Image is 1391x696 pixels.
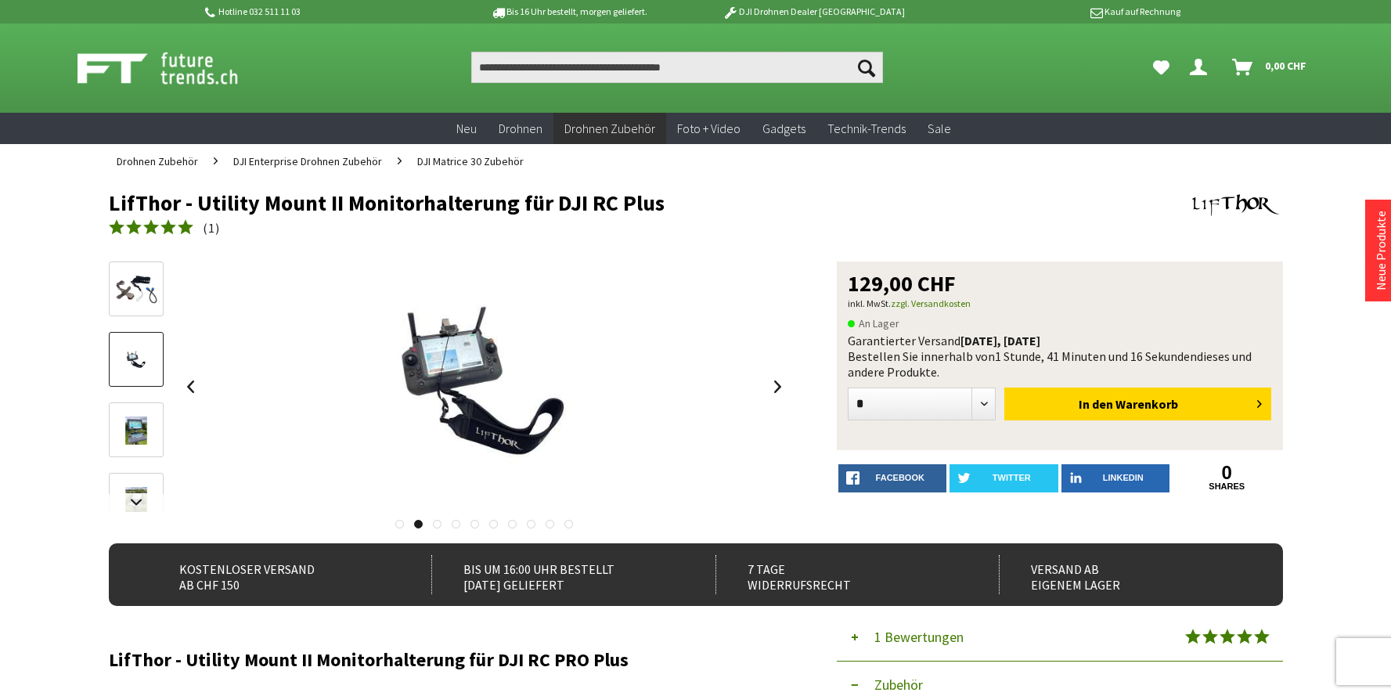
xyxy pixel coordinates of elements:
span: 0,00 CHF [1265,53,1306,78]
span: Drohnen Zubehör [117,154,198,168]
p: Hotline 032 511 11 03 [203,2,447,21]
a: twitter [950,464,1058,492]
span: facebook [876,473,924,482]
span: 129,00 CHF [848,272,956,294]
p: inkl. MwSt. [848,294,1272,313]
a: Drohnen Zubehör [109,144,206,179]
img: Lifthor [1189,191,1283,219]
span: In den [1079,396,1113,412]
span: Warenkorb [1115,396,1178,412]
button: Suchen [850,52,883,83]
span: Drohnen Zubehör [564,121,655,136]
a: Foto + Video [666,113,751,145]
a: Gadgets [751,113,816,145]
div: Bis um 16:00 Uhr bestellt [DATE] geliefert [431,555,681,594]
img: Vorschau: LifThor - Utility Mount II Monitorhalterung für DJI RC Plus [114,276,159,305]
a: Drohnen Zubehör [553,113,666,145]
p: Kauf auf Rechnung [936,2,1180,21]
a: (1) [109,218,220,238]
span: twitter [993,473,1031,482]
h1: LifThor - Utility Mount II Monitorhalterung für DJI RC Plus [109,191,1048,215]
span: Foto + Video [677,121,741,136]
span: DJI Matrice 30 Zubehör [417,154,524,168]
a: Neu [445,113,488,145]
b: [DATE], [DATE] [960,333,1040,348]
span: 1 [208,220,215,236]
a: Meine Favoriten [1145,52,1177,83]
span: Neu [456,121,477,136]
p: DJI Drohnen Dealer [GEOGRAPHIC_DATA] [691,2,935,21]
a: facebook [838,464,947,492]
a: shares [1173,481,1281,492]
a: Neue Produkte [1373,211,1389,290]
a: LinkedIn [1061,464,1170,492]
a: Technik-Trends [816,113,917,145]
a: 0 [1173,464,1281,481]
span: ( ) [203,220,220,236]
a: DJI Enterprise Drohnen Zubehör [225,144,390,179]
img: Shop Futuretrends - zur Startseite wechseln [77,49,272,88]
span: Drohnen [499,121,542,136]
div: 7 Tage Widerrufsrecht [715,555,965,594]
span: Gadgets [762,121,805,136]
a: Warenkorb [1226,52,1314,83]
div: Kostenloser Versand ab CHF 150 [148,555,398,594]
a: DJI Matrice 30 Zubehör [409,144,532,179]
span: Sale [928,121,951,136]
span: LinkedIn [1103,473,1144,482]
div: Garantierter Versand Bestellen Sie innerhalb von dieses und andere Produkte. [848,333,1272,380]
button: 1 Bewertungen [837,614,1283,662]
a: zzgl. Versandkosten [891,298,971,309]
p: Bis 16 Uhr bestellt, morgen geliefert. [447,2,691,21]
a: Dein Konto [1184,52,1220,83]
h2: LifThor - Utility Mount II Monitorhalterung für DJI RC PRO Plus [109,650,790,670]
input: Produkt, Marke, Kategorie, EAN, Artikelnummer… [471,52,883,83]
span: DJI Enterprise Drohnen Zubehör [233,154,382,168]
span: An Lager [848,314,899,333]
button: In den Warenkorb [1004,388,1271,420]
div: Versand ab eigenem Lager [999,555,1249,594]
span: 1 Stunde, 41 Minuten und 16 Sekunden [995,348,1197,364]
a: Drohnen [488,113,553,145]
a: Sale [917,113,962,145]
span: Technik-Trends [827,121,906,136]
